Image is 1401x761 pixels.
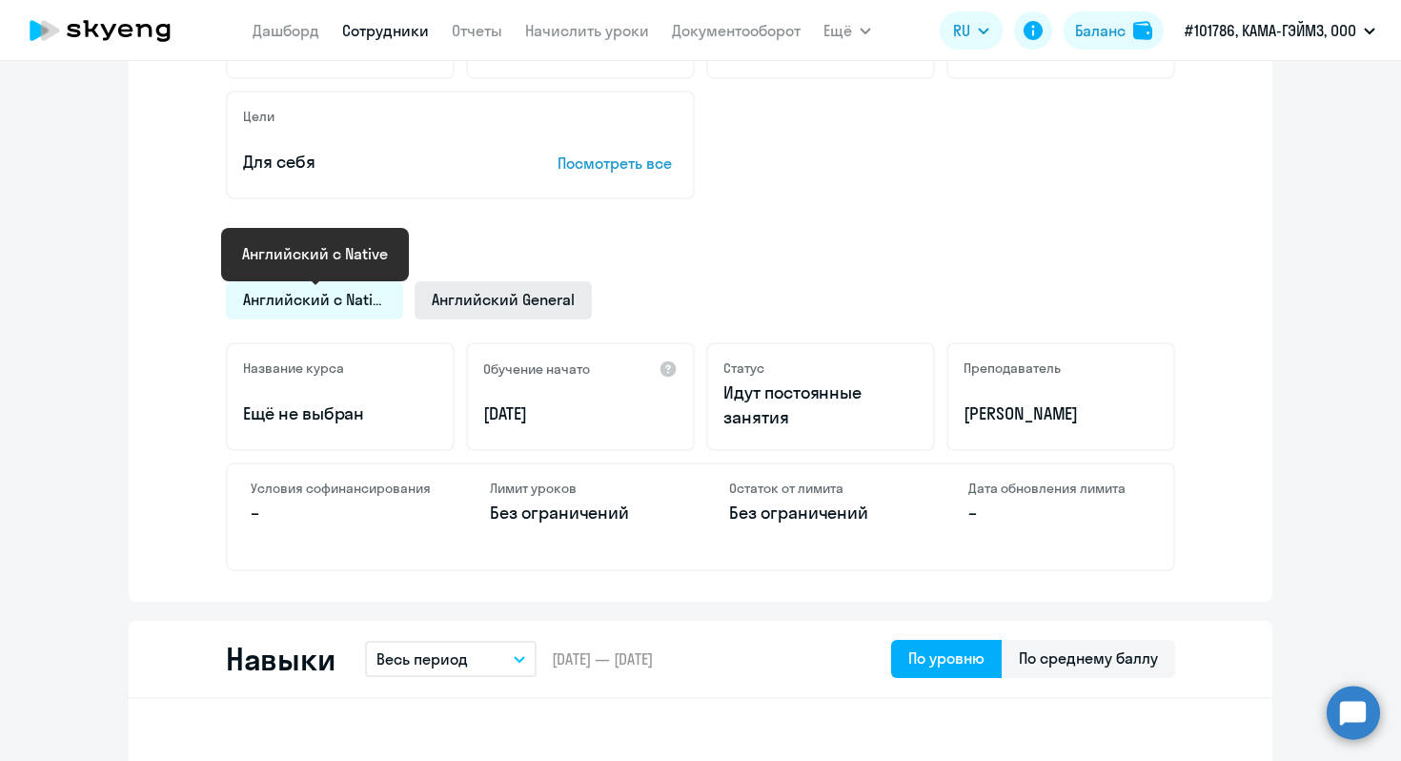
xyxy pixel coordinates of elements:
[365,641,537,677] button: Весь период
[342,21,429,40] a: Сотрудники
[490,501,672,525] p: Без ограничений
[251,480,433,497] h4: Условия софинансирования
[226,640,335,678] h2: Навыки
[243,108,274,125] h5: Цели
[672,21,801,40] a: Документооборот
[552,648,653,669] span: [DATE] — [DATE]
[1064,11,1164,50] button: Балансbalance
[483,360,590,378] h5: Обучение начато
[490,480,672,497] h4: Лимит уроков
[1175,8,1385,53] button: #101786, КАМА-ГЭЙМЗ, ООО
[432,289,575,310] span: Английский General
[940,11,1003,50] button: RU
[226,230,1175,260] h4: Продукты
[968,501,1150,525] p: –
[723,360,764,377] h5: Статус
[823,11,871,50] button: Ещё
[729,501,911,525] p: Без ограничений
[251,501,433,525] p: –
[823,19,852,42] span: Ещё
[243,289,386,310] span: Английский с Native
[376,648,468,670] p: Весь период
[953,19,970,42] span: RU
[729,480,911,497] h4: Остаток от лимита
[243,150,498,175] p: Для себя
[908,647,985,669] div: По уровню
[1133,21,1152,40] img: balance
[1075,19,1126,42] div: Баланс
[558,152,678,175] p: Посмотреть все
[242,242,388,265] div: Английский с Native
[723,380,918,430] p: Идут постоянные занятия
[1019,647,1158,669] div: По среднему баллу
[964,360,1061,377] h5: Преподаватель
[483,401,678,426] p: [DATE]
[525,21,649,40] a: Начислить уроки
[243,360,344,377] h5: Название курса
[253,21,319,40] a: Дашборд
[452,21,502,40] a: Отчеты
[964,401,1158,426] p: [PERSON_NAME]
[968,480,1150,497] h4: Дата обновления лимита
[243,401,437,426] p: Ещё не выбран
[1185,19,1356,42] p: #101786, КАМА-ГЭЙМЗ, ООО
